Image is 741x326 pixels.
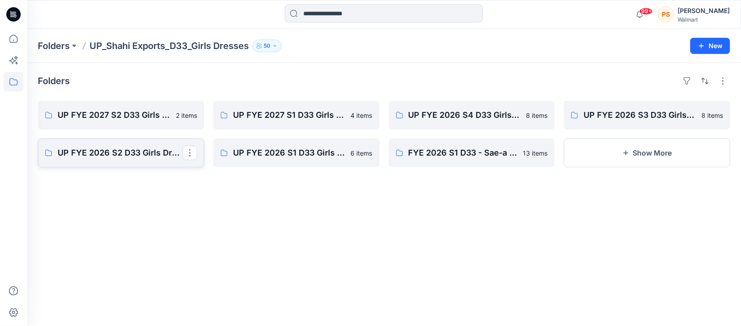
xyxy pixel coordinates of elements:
a: UP FYE 2026 S1 D33 Girls Dresses Shahi6 items [213,138,380,167]
a: UP FYE 2026 S3 D33 Girls Dresses Shahi8 items [564,101,730,130]
a: UP FYE 2026 S2 D33 Girls Dresses Shahi [38,138,204,167]
p: UP FYE 2026 S1 D33 Girls Dresses Shahi [233,147,346,159]
button: 50 [252,40,282,52]
a: Folders [38,40,70,52]
p: UP_Shahi Exports_D33_Girls Dresses [90,40,249,52]
div: Walmart [678,16,730,23]
button: New [690,38,730,54]
p: UP FYE 2026 S3 D33 Girls Dresses Shahi [584,109,696,121]
p: 50 [264,41,270,51]
a: FYE 2026 S1 D33 - Sae-a Girls Dresses13 items [389,138,555,167]
p: UP FYE 2026 S4 D33 Girls Dresses Shahi [409,109,521,121]
button: Show More [564,138,730,167]
p: 8 items [701,111,723,120]
p: UP FYE 2027 S1 D33 Girls Dresses Shahi [233,109,346,121]
p: 2 items [176,111,197,120]
h4: Folders [38,76,70,86]
p: UP FYE 2027 S2 D33 Girls Dresses Shahi [58,109,171,121]
a: UP FYE 2027 S1 D33 Girls Dresses Shahi4 items [213,101,380,130]
span: 99+ [639,8,653,15]
p: 13 items [523,148,548,158]
p: 8 items [526,111,548,120]
div: [PERSON_NAME] [678,5,730,16]
a: UP FYE 2026 S4 D33 Girls Dresses Shahi8 items [389,101,555,130]
div: PS [658,6,674,22]
p: UP FYE 2026 S2 D33 Girls Dresses Shahi [58,147,183,159]
p: 6 items [351,148,373,158]
p: FYE 2026 S1 D33 - Sae-a Girls Dresses [409,147,518,159]
p: 4 items [351,111,373,120]
a: UP FYE 2027 S2 D33 Girls Dresses Shahi2 items [38,101,204,130]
